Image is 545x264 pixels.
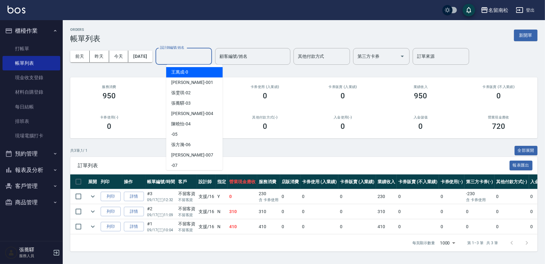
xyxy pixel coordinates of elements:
[171,100,191,107] span: 張蕎驛 -03
[171,152,213,158] span: [PERSON_NAME] -007
[8,6,25,14] img: Logo
[3,178,60,194] button: 客戶管理
[376,219,397,234] td: 410
[146,204,177,219] td: #2
[88,192,98,201] button: expand row
[124,192,144,201] a: 詳情
[128,51,152,62] button: [DATE]
[3,129,60,143] a: 現場電腦打卡
[300,204,338,219] td: 0
[263,91,267,100] h3: 0
[197,174,216,189] th: 設計師
[70,28,100,32] h2: ORDERS
[70,148,87,153] p: 共 3 筆, 1 / 1
[300,219,338,234] td: 0
[216,189,228,204] td: Y
[311,85,374,89] h2: 卡券販賣 (入業績)
[234,115,296,119] h2: 其他付款方式(-)
[463,4,475,16] button: save
[376,204,397,219] td: 310
[19,247,51,253] h5: 張蕎驛
[156,115,218,119] h2: 第三方卡券(-)
[280,219,301,234] td: 0
[197,204,216,219] td: 支援 /16
[3,23,60,39] button: 櫃檯作業
[3,114,60,129] a: 排班表
[419,122,423,131] h3: 0
[228,204,257,219] td: 310
[101,207,121,217] button: 列印
[228,189,257,204] td: 0
[177,174,197,189] th: 客戶
[397,174,439,189] th: 卡券販賣 (不入業績)
[257,174,280,189] th: 服務消費
[3,85,60,99] a: 材料自購登錄
[437,234,458,251] div: 1000
[70,51,90,62] button: 前天
[78,85,140,89] h3: 服務消費
[147,212,175,218] p: 09/17 (三) 11:09
[171,110,213,117] span: [PERSON_NAME] -004
[228,174,257,189] th: 營業現金應收
[300,174,338,189] th: 卡券使用 (入業績)
[439,204,465,219] td: 0
[466,197,493,203] p: 含 卡券使用
[510,162,533,168] a: 報表匯出
[107,122,111,131] h3: 0
[3,100,60,114] a: 每日結帳
[514,32,537,38] a: 新開單
[496,91,501,100] h3: 0
[171,162,177,169] span: -07
[178,197,196,203] p: 不留客資
[78,115,140,119] h2: 卡券使用(-)
[495,204,529,219] td: 0
[412,240,435,246] p: 每頁顯示數量
[216,219,228,234] td: N
[101,222,121,232] button: 列印
[488,6,508,14] div: 名留南松
[3,70,60,85] a: 現金收支登錄
[439,174,465,189] th: 卡券使用(-)
[376,174,397,189] th: 業績收入
[171,69,188,75] span: 王萬成 -0
[216,204,228,219] td: N
[19,253,51,259] p: 服務人員
[338,189,376,204] td: 0
[495,219,529,234] td: 0
[510,161,533,170] button: 報表匯出
[468,240,498,246] p: 第 1–3 筆 共 3 筆
[5,246,18,259] img: Person
[103,91,116,100] h3: 950
[197,219,216,234] td: 支援 /16
[513,4,537,16] button: 登出
[78,162,510,169] span: 訂單列表
[341,122,345,131] h3: 0
[514,30,537,41] button: 新開單
[439,189,465,204] td: 0
[397,219,439,234] td: 0
[414,91,427,100] h3: 950
[70,34,100,43] h3: 帳單列表
[397,51,407,61] button: Open
[171,79,213,86] span: [PERSON_NAME] -001
[257,204,280,219] td: 310
[397,189,439,204] td: 0
[178,212,196,218] p: 不留客資
[280,189,301,204] td: 0
[146,219,177,234] td: #1
[101,192,121,201] button: 列印
[88,207,98,216] button: expand row
[257,189,280,204] td: 230
[178,190,196,197] div: 不留客資
[439,219,465,234] td: 0
[311,115,374,119] h2: 入金使用(-)
[389,85,452,89] h2: 業績收入
[90,51,109,62] button: 昨天
[280,204,301,219] td: 0
[3,41,60,56] a: 打帳單
[467,85,530,89] h2: 卡券販賣 (不入業績)
[178,221,196,227] div: 不留客資
[228,219,257,234] td: 410
[171,90,191,96] span: 張雯琪 -02
[197,189,216,204] td: 支援 /16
